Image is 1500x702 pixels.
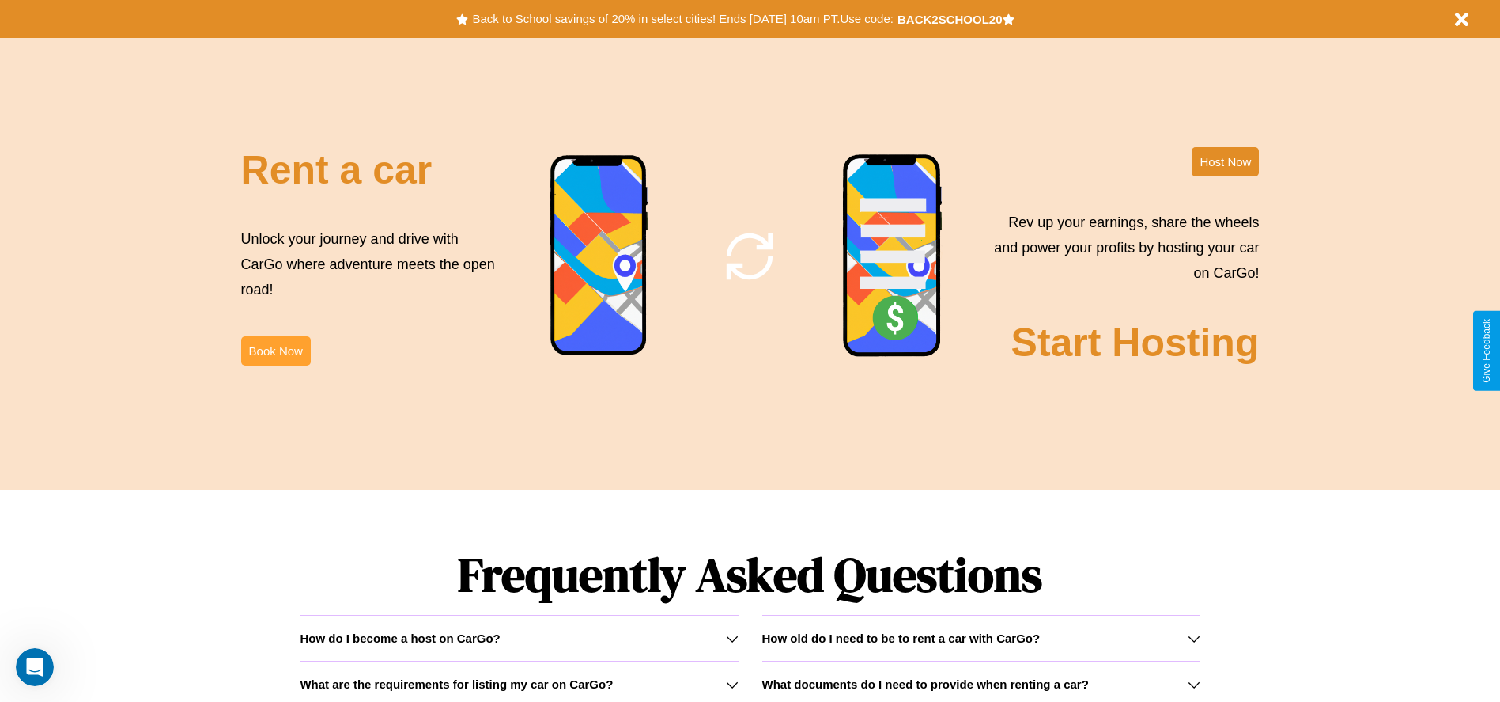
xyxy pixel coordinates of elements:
[897,13,1003,26] b: BACK2SCHOOL20
[762,632,1041,645] h3: How old do I need to be to rent a car with CarGo?
[300,534,1200,615] h1: Frequently Asked Questions
[984,210,1259,286] p: Rev up your earnings, share the wheels and power your profits by hosting your car on CarGo!
[762,677,1089,691] h3: What documents do I need to provide when renting a car?
[241,226,501,303] p: Unlock your journey and drive with CarGo where adventure meets the open road!
[468,8,897,30] button: Back to School savings of 20% in select cities! Ends [DATE] 10am PT.Use code:
[300,632,500,645] h3: How do I become a host on CarGo?
[16,648,54,686] iframe: Intercom live chat
[300,677,613,691] h3: What are the requirements for listing my car on CarGo?
[842,154,943,359] img: phone
[550,154,649,358] img: phone
[1011,320,1260,366] h2: Start Hosting
[1481,319,1492,383] div: Give Feedback
[1192,147,1259,176] button: Host Now
[241,336,311,366] button: Book Now
[241,147,433,193] h2: Rent a car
